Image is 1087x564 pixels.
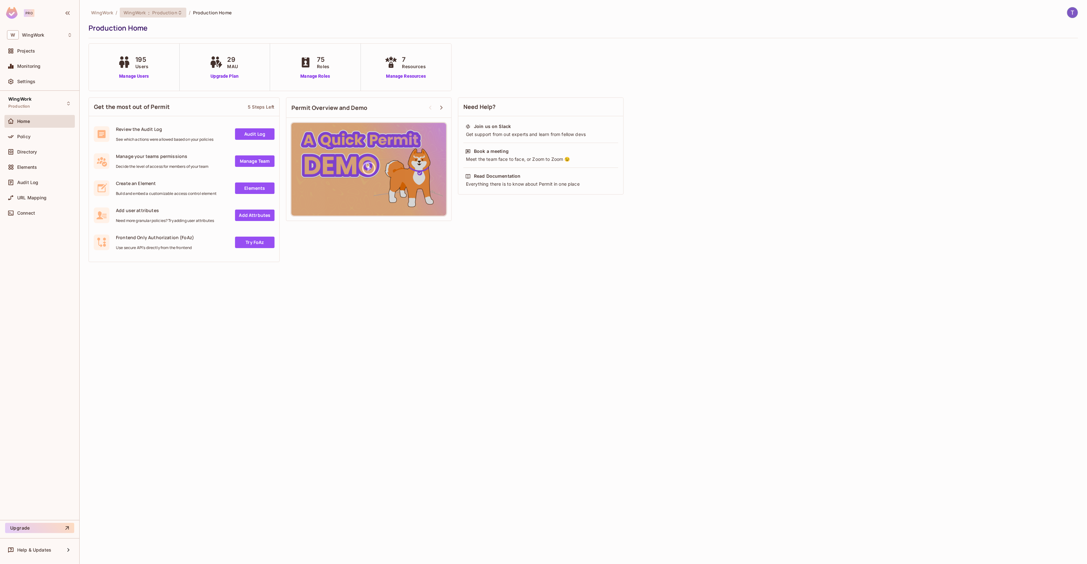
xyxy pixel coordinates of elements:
span: Production [152,10,177,16]
span: Need more granular policies? Try adding user attributes [116,218,214,223]
div: Book a meeting [474,148,509,154]
span: Projects [17,48,35,54]
a: Try FoAz [235,237,275,248]
span: Production Home [193,10,232,16]
span: MAU [227,63,238,70]
div: Join us on Slack [474,123,511,130]
div: 5 Steps Left [248,104,274,110]
span: Review the Audit Log [116,126,213,132]
a: Manage Roles [298,73,333,80]
img: SReyMgAAAABJRU5ErkJggg== [6,7,18,19]
a: Audit Log [235,128,275,140]
span: Policy [17,134,31,139]
span: 29 [227,55,238,64]
a: Manage Resources [383,73,429,80]
img: Tiger Ma [1067,7,1078,18]
div: Read Documentation [474,173,521,179]
span: 75 [317,55,329,64]
li: / [116,10,117,16]
button: Upgrade [5,523,74,533]
span: Resources [402,63,426,70]
span: W [7,30,19,39]
span: URL Mapping [17,195,47,200]
span: Settings [17,79,35,84]
span: Home [17,119,30,124]
span: Decide the level of access for members of your team [116,164,209,169]
a: Manage Users [116,73,152,80]
div: Meet the team face to face, or Zoom to Zoom 😉 [465,156,616,162]
span: Use secure API's directly from the frontend [116,245,194,250]
span: Workspace: WingWork [22,32,44,38]
span: WingWork [8,96,32,102]
span: : [148,10,150,15]
a: Add Attrbutes [235,210,275,221]
span: Create an Element [116,180,217,186]
a: Manage Team [235,155,275,167]
span: Add user attributes [116,207,214,213]
span: Need Help? [463,103,496,111]
span: Manage your teams permissions [116,153,209,159]
li: / [189,10,190,16]
span: See which actions were allowed based on your policies [116,137,213,142]
span: Audit Log [17,180,38,185]
span: Frontend Only Authorization (FoAz) [116,234,194,240]
span: the active workspace [91,10,113,16]
span: 195 [135,55,148,64]
div: Production Home [89,23,1075,33]
span: Build and embed a customizable access control element [116,191,217,196]
span: Elements [17,165,37,170]
span: 7 [402,55,426,64]
span: Roles [317,63,329,70]
a: Upgrade Plan [208,73,241,80]
div: Pro [24,9,34,17]
div: Everything there is to know about Permit in one place [465,181,616,187]
span: Connect [17,211,35,216]
span: Help & Updates [17,547,51,553]
div: Get support from out experts and learn from fellow devs [465,131,616,138]
span: Directory [17,149,37,154]
span: Monitoring [17,64,41,69]
span: Permit Overview and Demo [291,104,368,112]
a: Elements [235,182,275,194]
span: Get the most out of Permit [94,103,170,111]
span: Production [8,104,30,109]
span: WingWork [124,10,146,16]
span: Users [135,63,148,70]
